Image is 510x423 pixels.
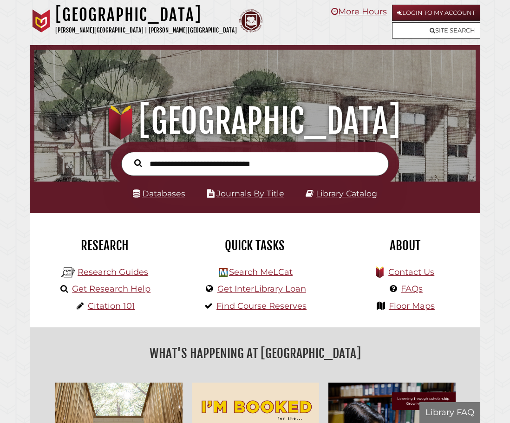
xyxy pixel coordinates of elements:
[331,7,387,17] a: More Hours
[392,5,480,21] a: Login to My Account
[389,301,435,311] a: Floor Maps
[37,343,473,364] h2: What's Happening at [GEOGRAPHIC_DATA]
[78,267,148,277] a: Research Guides
[217,284,306,294] a: Get InterLibrary Loan
[229,267,293,277] a: Search MeLCat
[130,157,146,169] button: Search
[55,25,237,36] p: [PERSON_NAME][GEOGRAPHIC_DATA] | [PERSON_NAME][GEOGRAPHIC_DATA]
[392,22,480,39] a: Site Search
[239,9,262,33] img: Calvin Theological Seminary
[37,238,173,254] h2: Research
[55,5,237,25] h1: [GEOGRAPHIC_DATA]
[133,189,185,198] a: Databases
[219,268,228,277] img: Hekman Library Logo
[388,267,434,277] a: Contact Us
[316,189,377,198] a: Library Catalog
[72,284,150,294] a: Get Research Help
[216,189,284,198] a: Journals By Title
[88,301,135,311] a: Citation 101
[187,238,323,254] h2: Quick Tasks
[401,284,423,294] a: FAQs
[30,9,53,33] img: Calvin University
[42,101,468,142] h1: [GEOGRAPHIC_DATA]
[61,266,75,280] img: Hekman Library Logo
[216,301,307,311] a: Find Course Reserves
[134,159,142,168] i: Search
[337,238,473,254] h2: About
